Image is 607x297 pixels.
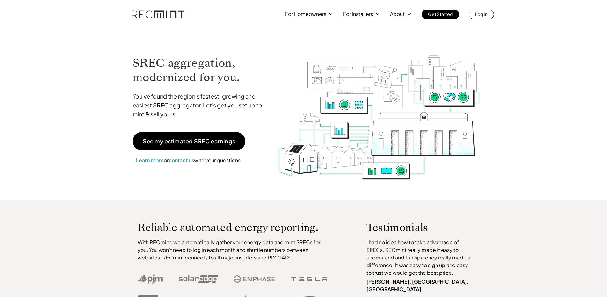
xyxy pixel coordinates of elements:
p: Log In [475,10,488,18]
p: I had no idea how to take advantage of SRECs. RECmint really made it easy to understand and trans... [366,238,473,277]
p: About [390,10,405,18]
a: Get Started [422,10,459,19]
p: Reliable automated energy reporting. [138,223,328,232]
p: [PERSON_NAME], [GEOGRAPHIC_DATA], [GEOGRAPHIC_DATA] [366,278,473,293]
h1: SREC aggregation, modernized for you. [133,56,268,85]
a: contact us [169,157,194,163]
p: See my estimated SREC earnings [143,138,235,144]
a: Log In [469,10,494,19]
a: See my estimated SREC earnings [133,132,245,150]
p: You've found the region's fastest-growing and easiest SREC aggregator. Let's get you set up to mi... [133,92,268,119]
p: or with your questions [133,156,244,164]
p: For Homeowners [285,10,326,18]
p: Testimonials [366,223,461,232]
a: Learn more [136,157,164,163]
p: For Installers [343,10,373,18]
p: With RECmint, we automatically gather your energy data and mint SRECs for you. You won't need to ... [138,238,328,261]
p: Get Started [428,10,453,18]
img: RECmint value cycle [278,38,481,181]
